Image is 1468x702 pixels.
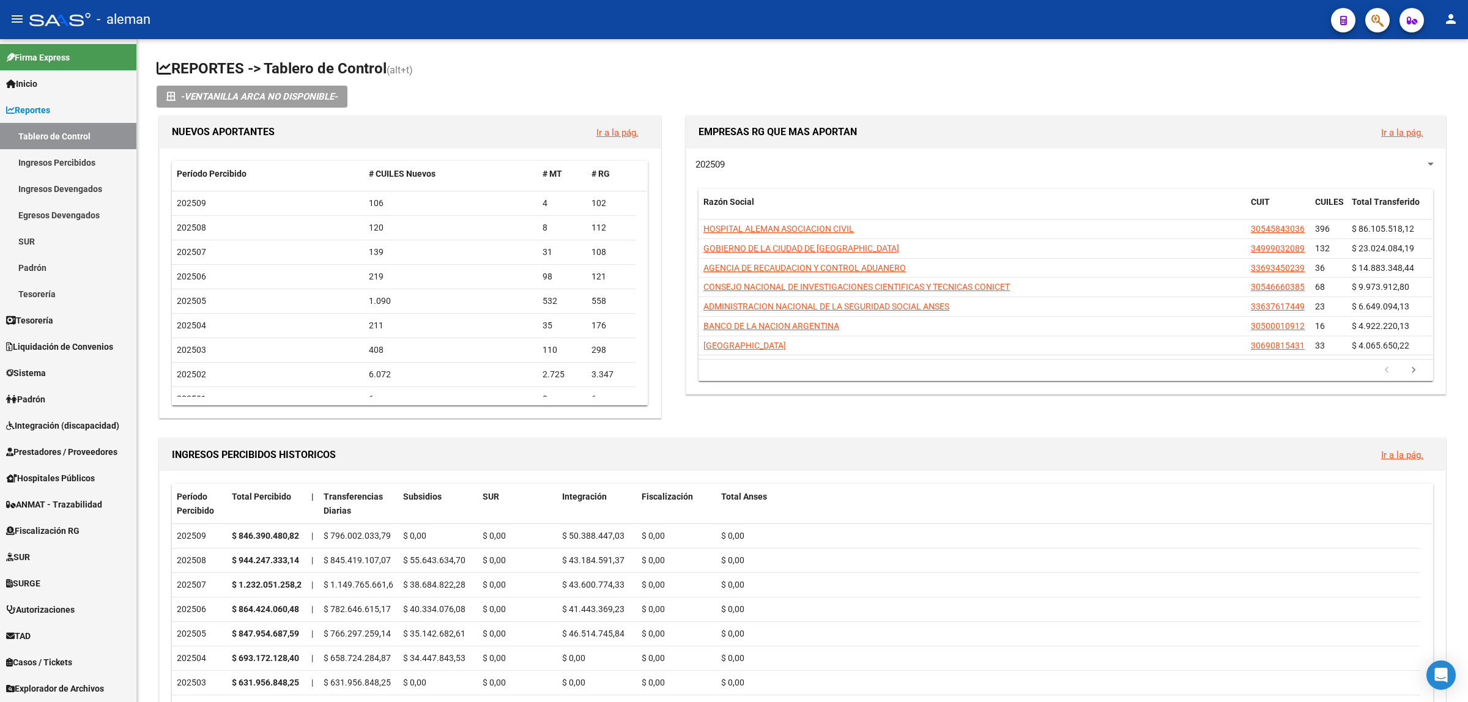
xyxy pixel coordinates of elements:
span: CUIT [1251,197,1270,207]
span: $ 0,00 [642,604,665,614]
span: ANMAT - Trazabilidad [6,498,102,511]
span: $ 631.956.848,25 [324,678,391,687]
span: SUR [6,550,30,564]
span: $ 1.149.765.661,68 [324,580,398,589]
span: 30546660385 [1251,282,1305,292]
strong: $ 846.390.480,82 [232,531,299,541]
span: $ 658.724.284,87 [324,653,391,663]
span: Casos / Tickets [6,656,72,669]
strong: $ 864.424.060,48 [232,604,299,614]
span: Integración [562,492,607,501]
span: $ 14.883.348,44 [1352,263,1414,273]
span: $ 0,00 [721,604,744,614]
div: 532 [543,294,582,308]
span: HOSPITAL ALEMAN ASOCIACION CIVIL [703,224,854,234]
div: 202507 [177,578,222,592]
span: $ 0,00 [642,678,665,687]
span: - aleman [97,6,150,33]
span: $ 86.105.518,12 [1352,224,1414,234]
div: 120 [369,221,533,235]
span: $ 34.447.843,53 [403,653,465,663]
datatable-header-cell: Integración [557,484,637,524]
span: 16 [1315,321,1325,331]
datatable-header-cell: Subsidios [398,484,478,524]
span: $ 38.684.822,28 [403,580,465,589]
span: $ 0,00 [562,653,585,663]
span: 30690815431 [1251,341,1305,350]
span: 33637617449 [1251,301,1305,311]
span: 30545843036 [1251,224,1305,234]
span: Total Percibido [232,492,291,501]
span: EMPRESAS RG QUE MAS APORTAN [699,126,857,138]
span: Reportes [6,103,50,117]
span: $ 23.024.084,19 [1352,243,1414,253]
span: $ 0,00 [483,629,506,638]
span: 396 [1315,224,1330,234]
span: $ 0,00 [721,555,744,565]
span: 23 [1315,301,1325,311]
span: Padrón [6,393,45,406]
div: 202505 [177,627,222,641]
span: | [311,555,313,565]
div: 211 [369,319,533,333]
div: 408 [369,343,533,357]
span: # MT [543,169,562,179]
span: Transferencias Diarias [324,492,383,515]
span: Inicio [6,77,37,91]
span: $ 43.600.774,33 [562,580,625,589]
span: $ 40.334.076,08 [403,604,465,614]
button: Ir a la pág. [587,121,648,144]
div: 6 [369,392,533,406]
span: 202504 [177,320,206,330]
strong: $ 693.172.128,40 [232,653,299,663]
span: $ 9.973.912,80 [1352,282,1409,292]
span: $ 845.419.107,07 [324,555,391,565]
datatable-header-cell: # CUILES Nuevos [364,161,538,187]
span: $ 43.184.591,37 [562,555,625,565]
span: GOBIERNO DE LA CIUDAD DE [GEOGRAPHIC_DATA] [703,243,899,253]
span: 33 [1315,341,1325,350]
span: $ 0,00 [403,531,426,541]
span: 202507 [177,247,206,257]
button: Ir a la pág. [1371,443,1433,466]
i: -VENTANILLA ARCA NO DISPONIBLE- [180,86,338,108]
span: Sistema [6,366,46,380]
strong: $ 631.956.848,25 [232,678,299,687]
div: 219 [369,270,533,284]
span: 202509 [695,159,725,170]
span: 202508 [177,223,206,232]
div: 298 [591,343,631,357]
button: -VENTANILLA ARCA NO DISPONIBLE- [157,86,347,108]
span: $ 6.649.094,13 [1352,301,1409,311]
datatable-header-cell: CUILES [1310,189,1347,229]
span: [GEOGRAPHIC_DATA] [703,341,786,350]
div: 112 [591,221,631,235]
span: (alt+t) [387,64,413,76]
span: Prestadores / Proveedores [6,445,117,459]
span: SUR [483,492,499,501]
div: 4 [543,196,582,210]
div: 176 [591,319,631,333]
span: Razón Social [703,197,754,207]
div: 202509 [177,529,222,543]
span: $ 0,00 [642,653,665,663]
span: BANCO DE LA NACION ARGENTINA [703,321,839,331]
div: 6 [591,392,631,406]
span: $ 0,00 [483,555,506,565]
div: 202504 [177,651,222,665]
span: $ 0,00 [642,580,665,589]
a: go to previous page [1375,364,1398,377]
span: $ 0,00 [483,678,506,687]
span: | [311,629,313,638]
div: 2.725 [543,368,582,382]
span: | [311,678,313,687]
div: 139 [369,245,533,259]
span: $ 796.002.033,79 [324,531,391,541]
span: $ 0,00 [642,629,665,638]
datatable-header-cell: Fiscalización [637,484,716,524]
span: $ 0,00 [483,604,506,614]
span: Subsidios [403,492,442,501]
datatable-header-cell: CUIT [1246,189,1310,229]
a: Ir a la pág. [1381,127,1423,138]
span: 132 [1315,243,1330,253]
